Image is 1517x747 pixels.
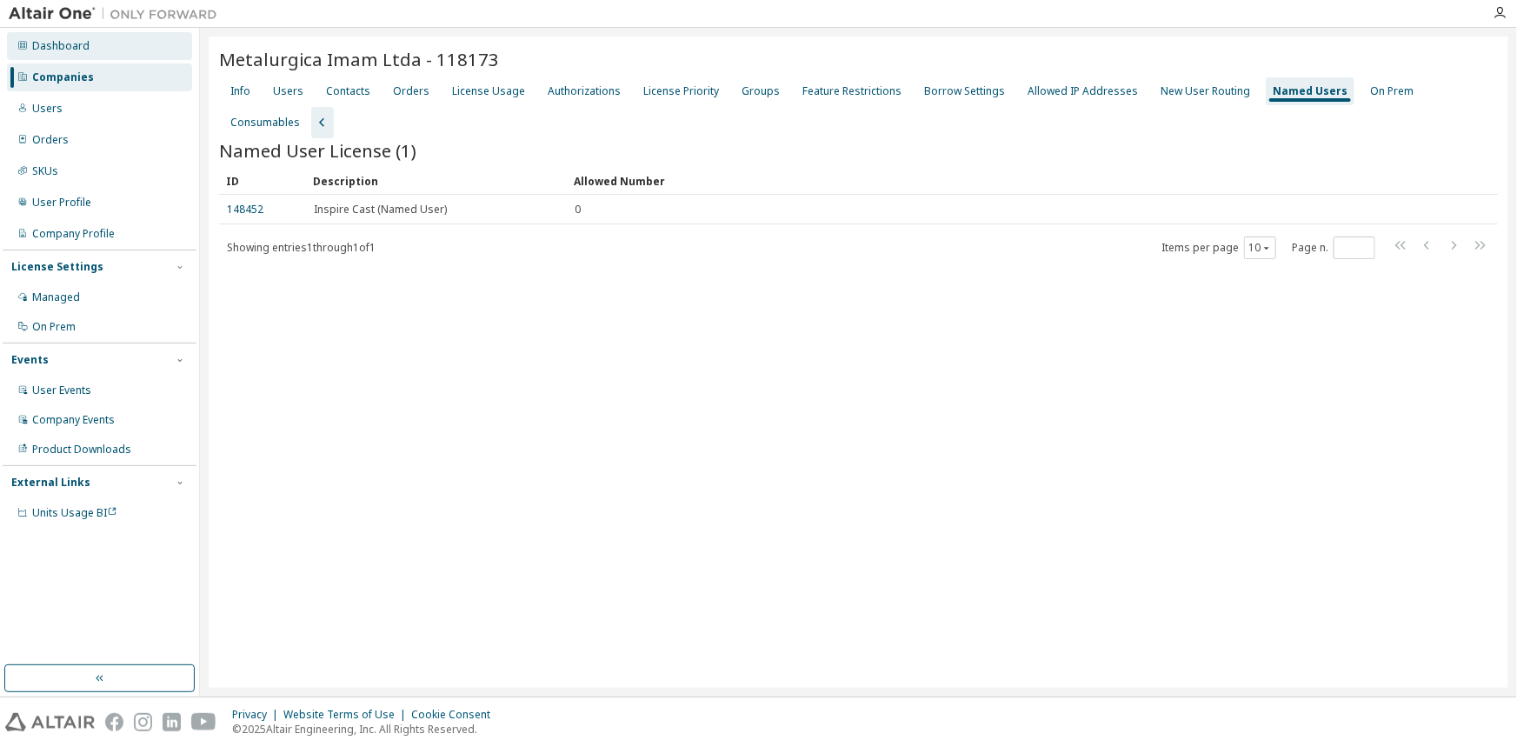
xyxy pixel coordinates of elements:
[11,353,49,367] div: Events
[32,102,63,116] div: Users
[1292,237,1375,259] span: Page n.
[232,722,501,737] p: © 2025 Altair Engineering, Inc. All Rights Reserved.
[11,476,90,490] div: External Links
[1370,84,1414,98] div: On Prem
[411,708,501,722] div: Cookie Consent
[219,47,499,71] span: Metalurgica Imam Ltda - 118173
[227,240,376,255] span: Showing entries 1 through 1 of 1
[105,713,123,731] img: facebook.svg
[273,84,303,98] div: Users
[32,227,115,241] div: Company Profile
[326,84,370,98] div: Contacts
[802,84,902,98] div: Feature Restrictions
[134,713,152,731] img: instagram.svg
[283,708,411,722] div: Website Terms of Use
[1161,84,1250,98] div: New User Routing
[32,413,115,427] div: Company Events
[32,384,91,397] div: User Events
[230,84,250,98] div: Info
[1273,84,1347,98] div: Named Users
[574,167,1449,195] div: Allowed Number
[1248,241,1272,255] button: 10
[393,84,429,98] div: Orders
[226,167,299,195] div: ID
[548,84,621,98] div: Authorizations
[313,167,560,195] div: Description
[32,290,80,304] div: Managed
[1028,84,1138,98] div: Allowed IP Addresses
[314,203,447,217] span: Inspire Cast (Named User)
[32,164,58,178] div: SKUs
[924,84,1005,98] div: Borrow Settings
[1161,237,1276,259] span: Items per page
[643,84,719,98] div: License Priority
[11,260,103,274] div: License Settings
[230,116,300,130] div: Consumables
[9,5,226,23] img: Altair One
[452,84,525,98] div: License Usage
[575,203,581,217] span: 0
[32,505,117,520] span: Units Usage BI
[32,320,76,334] div: On Prem
[163,713,181,731] img: linkedin.svg
[32,443,131,457] div: Product Downloads
[32,196,91,210] div: User Profile
[191,713,216,731] img: youtube.svg
[32,133,69,147] div: Orders
[32,39,90,53] div: Dashboard
[5,713,95,731] img: altair_logo.svg
[232,708,283,722] div: Privacy
[219,138,416,163] span: Named User License (1)
[32,70,94,84] div: Companies
[227,202,263,217] a: 148452
[742,84,780,98] div: Groups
